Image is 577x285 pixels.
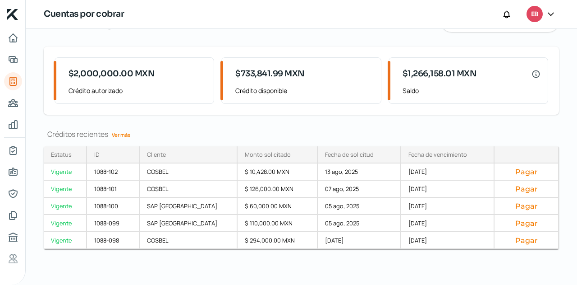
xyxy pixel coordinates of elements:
[44,215,87,232] a: Vigente
[502,184,551,193] button: Pagar
[318,164,401,181] div: 13 ago, 2025
[4,51,22,69] a: Adelantar facturas
[403,68,477,80] span: $1,266,158.01 MXN
[318,215,401,232] div: 05 ago, 2025
[4,206,22,224] a: Documentos
[502,201,551,210] button: Pagar
[44,129,559,139] div: Créditos recientes
[87,232,140,249] div: 1088-098
[69,85,206,96] span: Crédito autorizado
[44,8,124,21] h1: Cuentas por cobrar
[4,116,22,134] a: Mis finanzas
[44,164,87,181] a: Vigente
[4,163,22,181] a: Información general
[4,185,22,203] a: Representantes
[44,181,87,198] a: Vigente
[4,141,22,159] a: Mi contrato
[4,228,22,246] a: Buró de crédito
[4,72,22,90] a: Tus créditos
[51,150,72,159] div: Estatus
[140,215,238,232] div: SAP [GEOGRAPHIC_DATA]
[238,198,318,215] div: $ 60,000.00 MXN
[44,198,87,215] a: Vigente
[318,232,401,249] div: [DATE]
[245,150,291,159] div: Monto solicitado
[4,94,22,112] a: Pago a proveedores
[502,167,551,176] button: Pagar
[401,232,495,249] div: [DATE]
[140,198,238,215] div: SAP [GEOGRAPHIC_DATA]
[87,198,140,215] div: 1088-100
[108,128,134,142] a: Ver más
[238,232,318,249] div: $ 294,000.00 MXN
[502,236,551,245] button: Pagar
[238,181,318,198] div: $ 126,000.00 MXN
[140,232,238,249] div: COSBEL
[318,181,401,198] div: 07 ago, 2025
[401,164,495,181] div: [DATE]
[408,150,467,159] div: Fecha de vencimiento
[318,198,401,215] div: 05 ago, 2025
[401,215,495,232] div: [DATE]
[140,164,238,181] div: COSBEL
[69,68,155,80] span: $2,000,000.00 MXN
[531,9,538,20] span: EB
[87,181,140,198] div: 1088-101
[502,219,551,228] button: Pagar
[87,164,140,181] div: 1088-102
[4,250,22,268] a: Referencias
[140,181,238,198] div: COSBEL
[235,85,373,96] span: Crédito disponible
[401,198,495,215] div: [DATE]
[238,164,318,181] div: $ 10,428.00 MXN
[94,150,100,159] div: ID
[147,150,166,159] div: Cliente
[235,68,305,80] span: $733,841.99 MXN
[87,215,140,232] div: 1088-099
[401,181,495,198] div: [DATE]
[44,232,87,249] a: Vigente
[325,150,374,159] div: Fecha de solicitud
[403,85,540,96] span: Saldo
[238,215,318,232] div: $ 110,000.00 MXN
[4,29,22,47] a: Inicio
